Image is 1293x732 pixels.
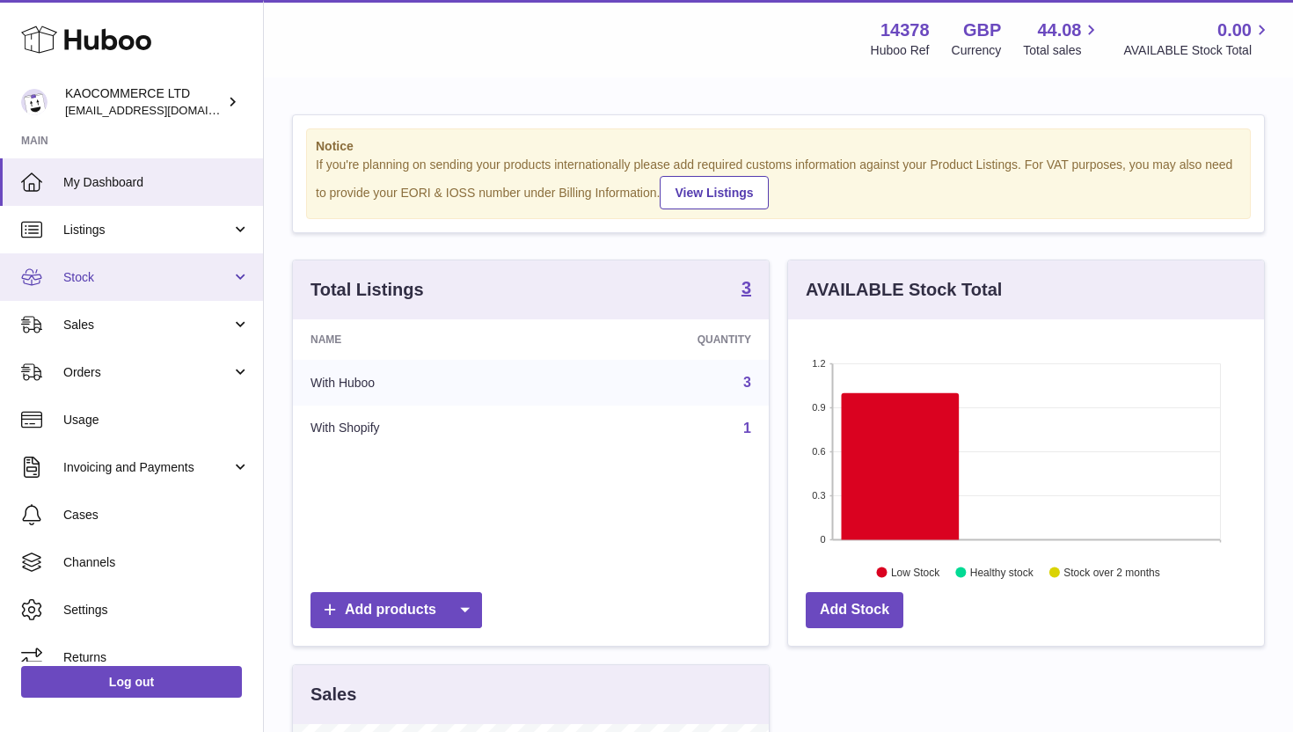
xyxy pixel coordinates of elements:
span: [EMAIL_ADDRESS][DOMAIN_NAME] [65,103,259,117]
a: 3 [741,279,751,300]
text: 0.3 [812,490,825,501]
div: KAOCOMMERCE LTD [65,85,223,119]
a: View Listings [660,176,768,209]
div: Currency [952,42,1002,59]
span: My Dashboard [63,174,250,191]
text: 1.2 [812,358,825,369]
td: With Huboo [293,360,550,406]
span: Settings [63,602,250,619]
text: Healthy stock [970,566,1034,578]
h3: AVAILABLE Stock Total [806,278,1002,302]
th: Quantity [550,319,769,360]
text: Low Stock [891,566,940,578]
text: 0.9 [812,402,825,413]
span: Sales [63,317,231,333]
span: Channels [63,554,250,571]
span: Total sales [1023,42,1101,59]
span: Invoicing and Payments [63,459,231,476]
a: 1 [743,421,751,436]
span: Cases [63,507,250,523]
strong: Notice [316,138,1241,155]
th: Name [293,319,550,360]
strong: 3 [741,279,751,296]
span: Orders [63,364,231,381]
span: AVAILABLE Stock Total [1123,42,1272,59]
text: Stock over 2 months [1063,566,1159,578]
a: Log out [21,666,242,698]
a: 0.00 AVAILABLE Stock Total [1123,18,1272,59]
img: hello@lunera.co.uk [21,89,47,115]
text: 0.6 [812,446,825,457]
a: 44.08 Total sales [1023,18,1101,59]
h3: Sales [310,683,356,706]
a: Add products [310,592,482,628]
span: 0.00 [1217,18,1252,42]
span: Listings [63,222,231,238]
div: Huboo Ref [871,42,930,59]
td: With Shopify [293,406,550,451]
strong: 14378 [880,18,930,42]
span: Stock [63,269,231,286]
a: 3 [743,375,751,390]
a: Add Stock [806,592,903,628]
strong: GBP [963,18,1001,42]
text: 0 [820,534,825,545]
span: 44.08 [1037,18,1081,42]
div: If you're planning on sending your products internationally please add required customs informati... [316,157,1241,209]
h3: Total Listings [310,278,424,302]
span: Usage [63,412,250,428]
span: Returns [63,649,250,666]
